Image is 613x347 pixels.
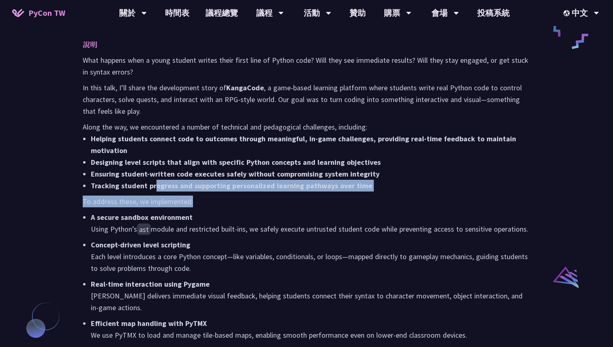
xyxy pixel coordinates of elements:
[91,278,530,313] p: [PERSON_NAME] delivers immediate visual feedback, helping students connect their syntax to charac...
[4,3,73,23] a: PyCon TW
[91,169,379,179] strong: Ensuring student-written code executes safely without compromising system integrity
[83,121,530,133] p: Along the way, we encountered a number of technical and pedagogical challenges, including:
[91,213,193,222] strong: A secure sandbox environment
[83,82,530,117] p: In this talk, I’ll share the development story of , a game-based learning platform where students...
[91,134,516,155] strong: Helping students connect code to outcomes through meaningful, in-game challenges, providing real-...
[226,83,264,92] strong: KangaCode
[564,10,572,16] img: Locale Icon
[91,211,530,235] p: Using Python’s module and restricted built-ins, we safely execute untrusted student code while pr...
[91,317,530,341] p: We use PyTMX to load and manage tile-based maps, enabling smooth performance even on lower-end cl...
[91,239,530,274] p: Each level introduces a core Python concept—like variables, conditionals, or loops—mapped directl...
[83,196,530,207] p: To address these, we implemented:
[12,9,24,17] img: Home icon of PyCon TW 2025
[28,7,65,19] span: PyCon TW
[91,279,210,289] strong: Real-time interaction using Pygame
[91,158,381,167] strong: Designing level scripts that align with specific Python concepts and learning objectives
[91,319,207,328] strong: Efficient map handling with PyTMX
[83,54,530,78] p: What happens when a young student writes their first line of Python code? Will they see immediate...
[83,38,514,50] p: 說明
[137,224,151,235] code: ast
[91,181,372,190] strong: Tracking student progress and supporting personalized learning pathways over time
[91,240,190,249] strong: Concept-driven level scripting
